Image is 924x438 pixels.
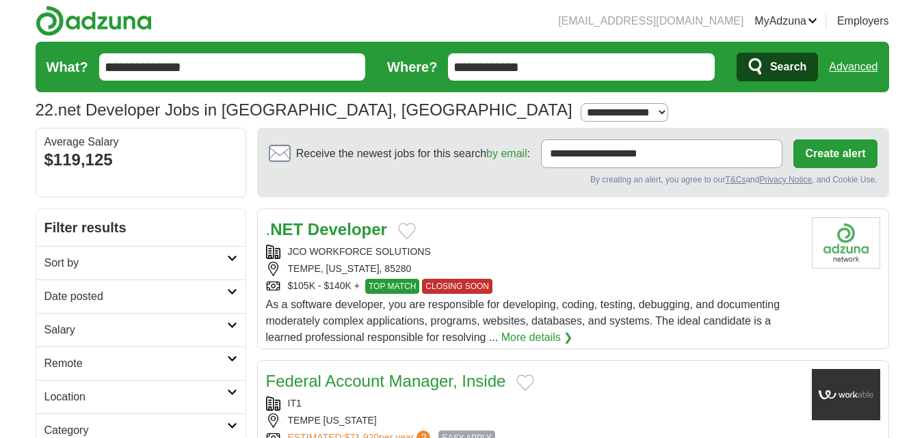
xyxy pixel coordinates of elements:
[308,220,387,238] strong: Developer
[837,13,889,29] a: Employers
[759,175,812,184] a: Privacy Notice
[266,279,801,294] div: $105K - $140K +
[44,288,227,305] h2: Date posted
[558,13,743,29] li: [EMAIL_ADDRESS][DOMAIN_NAME]
[47,57,88,77] label: What?
[754,13,817,29] a: MyAdzuna
[266,245,801,259] div: JCO WORKFORCE SOLUTIONS
[387,57,437,77] label: Where?
[36,279,246,313] a: Date posted
[793,139,877,168] button: Create alert
[266,413,801,428] div: TEMPE [US_STATE]
[296,146,530,162] span: Receive the newest jobs for this search :
[36,246,246,279] a: Sort by
[36,209,246,246] h2: Filter results
[270,220,303,238] strong: NET
[737,53,818,81] button: Search
[36,5,152,36] img: Adzuna logo
[725,175,745,184] a: T&Cs
[829,53,877,81] a: Advanced
[266,262,801,276] div: TEMPE, [US_STATE], 85280
[812,369,880,420] img: Company logo
[44,137,237,148] div: Average Salary
[269,174,877,186] div: By creating an alert, you agree to our and , and Cookie Use.
[44,148,237,172] div: $119,125
[44,389,227,405] h2: Location
[812,217,880,269] img: Company logo
[266,396,801,411] div: IT1
[36,380,246,413] a: Location
[398,223,416,239] button: Add to favorite jobs
[486,148,527,159] a: by email
[36,313,246,346] a: Salary
[266,299,780,343] span: As a software developer, you are responsible for developing, coding, testing, debugging, and docu...
[36,346,246,380] a: Remote
[501,329,573,346] a: More details ❯
[422,279,492,294] span: CLOSING SOON
[770,53,806,81] span: Search
[36,100,572,119] h1: .net Developer Jobs in [GEOGRAPHIC_DATA], [GEOGRAPHIC_DATA]
[266,220,387,238] a: .NET Developer
[44,355,227,372] h2: Remote
[36,98,54,122] span: 22
[266,372,506,390] a: Federal Account Manager, Inside
[44,322,227,338] h2: Salary
[365,279,419,294] span: TOP MATCH
[44,255,227,271] h2: Sort by
[516,374,534,391] button: Add to favorite jobs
